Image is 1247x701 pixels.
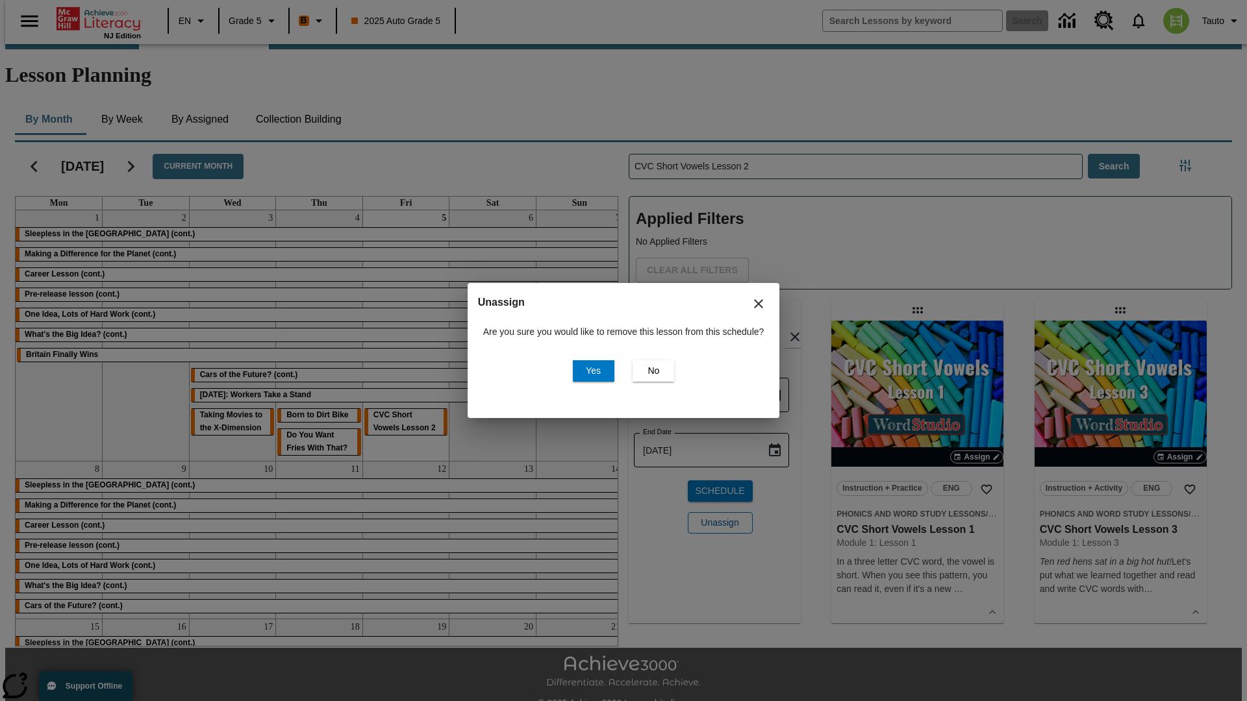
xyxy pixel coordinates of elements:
[633,360,674,382] button: No
[586,364,601,378] span: Yes
[483,325,764,339] p: Are you sure you would like to remove this lesson from this schedule?
[573,360,614,382] button: Yes
[478,293,770,312] h2: Unassign
[743,288,774,319] button: Close
[648,364,659,378] span: No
